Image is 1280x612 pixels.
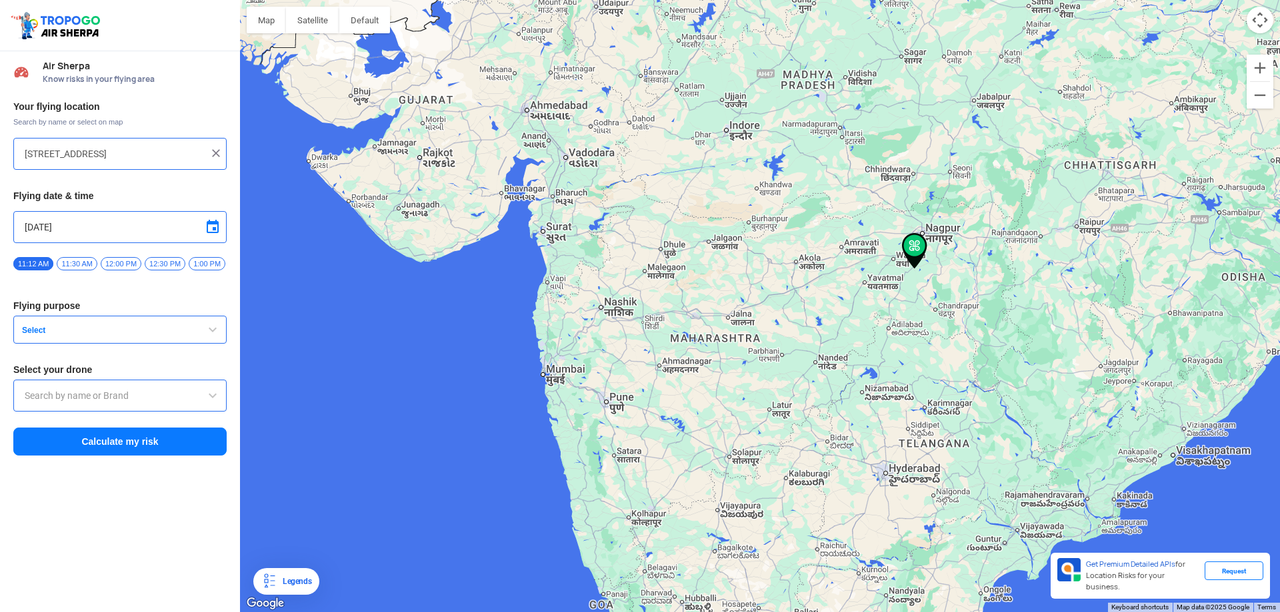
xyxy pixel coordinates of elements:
span: 1:00 PM [189,257,225,270]
span: Search by name or select on map [13,117,227,127]
span: Air Sherpa [43,61,227,71]
img: ic_tgdronemaps.svg [10,10,105,41]
button: Calculate my risk [13,428,227,456]
input: Search by name or Brand [25,388,215,404]
h3: Your flying location [13,102,227,111]
button: Select [13,316,227,344]
button: Zoom in [1247,55,1273,81]
h3: Flying date & time [13,191,227,200]
a: Terms [1257,603,1276,611]
div: Request [1205,561,1263,580]
span: Select [17,325,183,336]
img: Premium APIs [1057,558,1081,581]
input: Search your flying location [25,146,205,162]
span: Map data ©2025 Google [1177,603,1249,611]
button: Show street map [247,7,286,33]
span: 12:00 PM [101,257,141,270]
span: 11:30 AM [57,257,97,270]
button: Keyboard shortcuts [1111,603,1169,612]
a: Open this area in Google Maps (opens a new window) [243,595,287,612]
button: Zoom out [1247,82,1273,109]
img: Google [243,595,287,612]
h3: Select your drone [13,365,227,374]
img: ic_close.png [209,147,223,160]
img: Risk Scores [13,64,29,80]
div: Legends [277,573,311,589]
h3: Flying purpose [13,301,227,310]
span: Get Premium Detailed APIs [1086,559,1175,569]
span: Know risks in your flying area [43,74,227,85]
div: for Location Risks for your business. [1081,558,1205,593]
span: 11:12 AM [13,257,53,270]
input: Select Date [25,219,215,235]
span: 12:30 PM [145,257,185,270]
img: Legends [261,573,277,589]
button: Map camera controls [1247,7,1273,33]
button: Show satellite imagery [286,7,339,33]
